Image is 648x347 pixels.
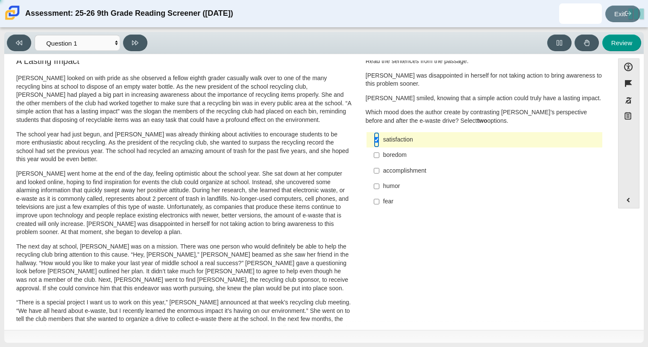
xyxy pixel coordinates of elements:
[9,58,610,327] div: Assessment items
[383,197,599,206] div: fear
[602,35,641,51] button: Review
[16,74,352,124] p: [PERSON_NAME] looked on with pride as she observed a fellow eighth grader casually walk over to o...
[16,56,352,66] h3: A Lasting Impact
[383,182,599,191] div: humor
[383,136,599,144] div: satisfaction
[477,117,487,124] b: two
[16,130,352,164] p: The school year had just begun, and [PERSON_NAME] was already thinking about activities to encour...
[3,16,21,23] a: Carmen School of Science & Technology
[605,6,640,22] a: Exit
[618,75,639,92] button: Flag item
[383,151,599,159] div: boredom
[618,109,639,126] button: Notepad
[25,3,233,24] div: Assessment: 25-26 9th Grade Reading Screener ([DATE])
[366,57,603,66] p: Read the sentences from the passage.
[366,72,603,88] p: [PERSON_NAME] was disappointed in herself for not taking action to bring awareness to this proble...
[575,35,599,51] button: Raise Your Hand
[366,108,603,125] p: Which mood does the author create by contrasting [PERSON_NAME]’s perspective before and after the...
[16,298,352,340] p: “There is a special project I want us to work on this year,” [PERSON_NAME] announced at that week...
[3,4,21,22] img: Carmen School of Science & Technology
[16,243,352,293] p: The next day at school, [PERSON_NAME] was on a mission. There was one person who would definitely...
[574,7,587,20] img: avaniqua.riley-ste.zhQZBe
[618,92,639,109] button: Toggle response masking
[619,192,639,208] button: Expand menu. Displays the button labels.
[618,58,639,75] button: Open Accessibility Menu
[366,94,603,103] p: [PERSON_NAME] smiled, knowing that a simple action could truly have a lasting impact.
[16,170,352,237] p: [PERSON_NAME] went home at the end of the day, feeling optimistic about the school year. She sat ...
[383,167,599,175] div: accomplishment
